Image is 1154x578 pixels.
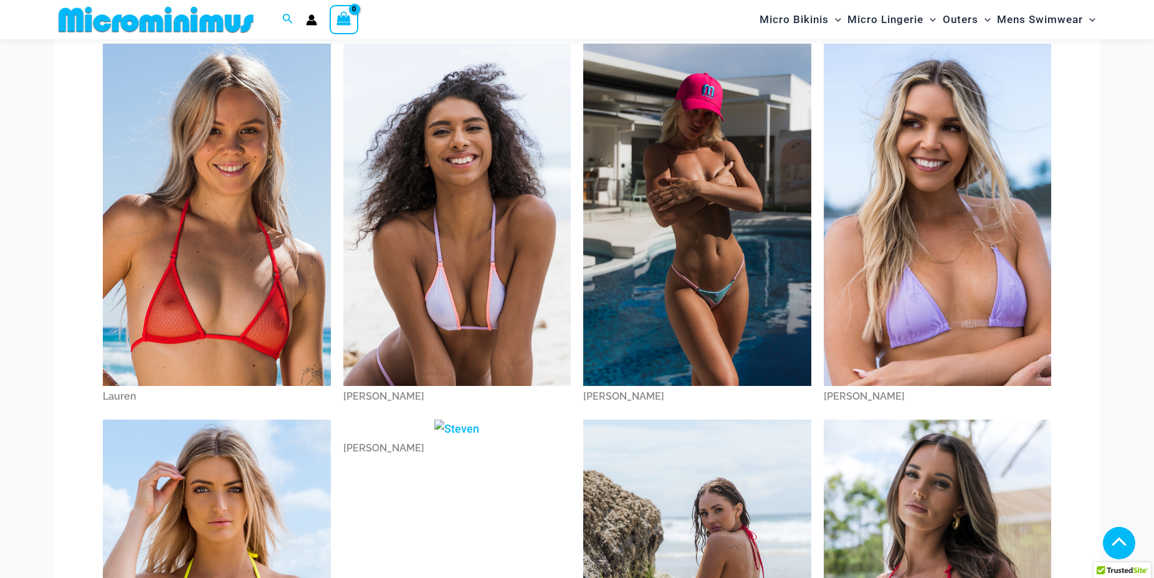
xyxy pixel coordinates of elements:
div: [PERSON_NAME] [824,386,1052,407]
img: Olivia [583,44,811,385]
span: Menu Toggle [923,4,936,36]
a: Mens SwimwearMenu ToggleMenu Toggle [994,4,1099,36]
span: Menu Toggle [978,4,991,36]
a: Mel[PERSON_NAME] [343,44,571,407]
img: Rachel [824,44,1052,385]
span: Micro Lingerie [847,4,923,36]
img: Lauren [103,44,331,385]
a: Steven[PERSON_NAME] [343,420,571,460]
span: Menu Toggle [829,4,841,36]
a: Account icon link [306,14,317,26]
nav: Site Navigation [755,2,1100,37]
div: Lauren [103,386,331,407]
a: View Shopping Cart, empty [330,5,358,34]
div: [PERSON_NAME] [583,386,811,407]
span: Mens Swimwear [997,4,1083,36]
a: Micro LingerieMenu ToggleMenu Toggle [844,4,939,36]
span: Menu Toggle [1083,4,1095,36]
a: Micro BikinisMenu ToggleMenu Toggle [756,4,844,36]
img: MM SHOP LOGO FLAT [54,6,259,34]
a: LaurenLauren [103,44,331,407]
div: [PERSON_NAME] [343,438,571,459]
span: Outers [943,4,978,36]
a: OutersMenu ToggleMenu Toggle [940,4,994,36]
img: Steven [434,420,479,438]
img: Mel [343,44,571,385]
a: Search icon link [282,12,293,27]
a: Rachel[PERSON_NAME] [824,44,1052,407]
span: Micro Bikinis [760,4,829,36]
a: Olivia[PERSON_NAME] [583,44,811,407]
div: [PERSON_NAME] [343,386,571,407]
